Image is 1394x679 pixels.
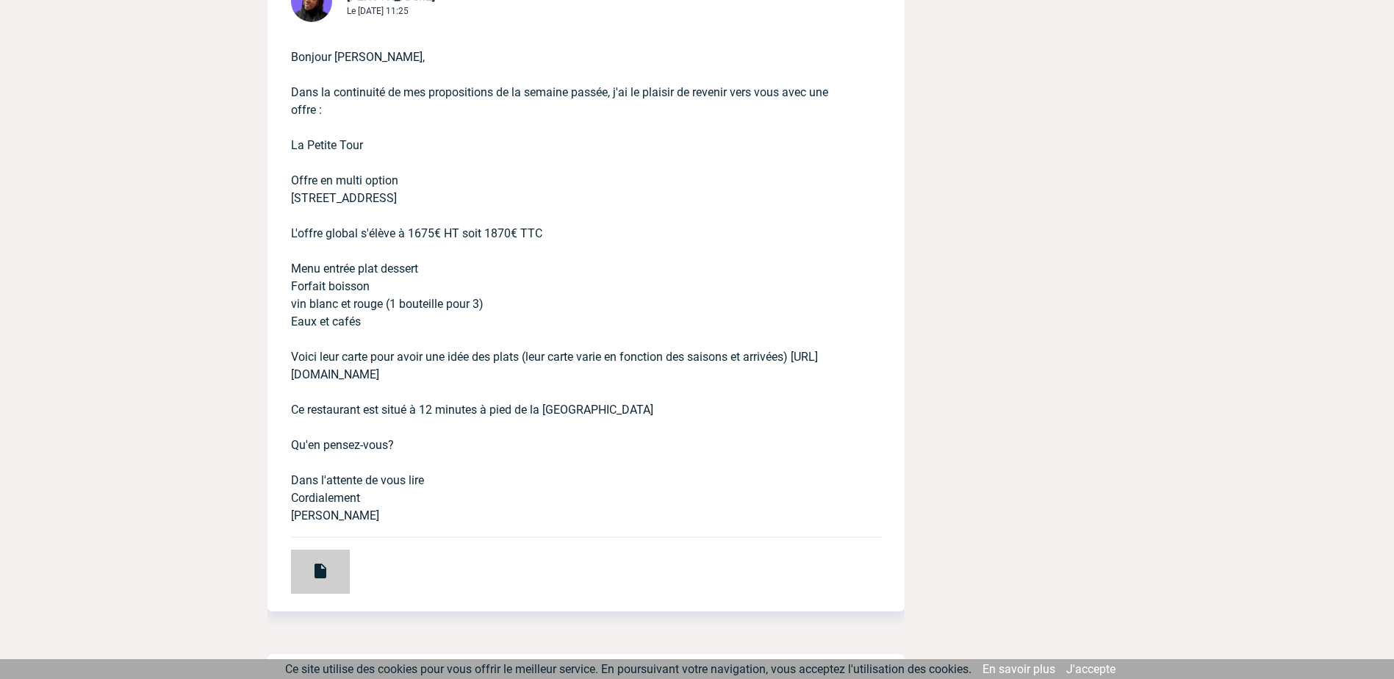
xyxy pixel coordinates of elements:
[1066,662,1115,676] a: J'accepte
[982,662,1055,676] a: En savoir plus
[291,25,840,525] p: Bonjour [PERSON_NAME], Dans la continuité de mes propositions de la semaine passée, j'ai le plais...
[285,662,971,676] span: Ce site utilise des cookies pour vous offrir le meilleur service. En poursuivant votre navigation...
[347,6,409,16] span: Le [DATE] 11:25
[267,558,350,572] a: IME La Petite Tour V2.pdf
